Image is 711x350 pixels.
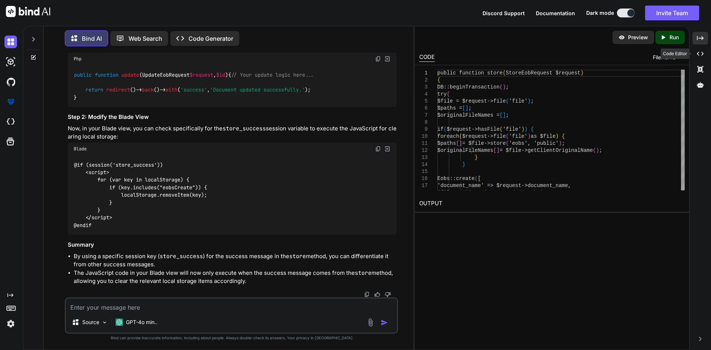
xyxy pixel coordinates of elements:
[437,77,440,83] span: {
[524,126,527,132] span: )
[86,87,103,93] span: return
[437,98,506,104] span: $file = $request->file
[503,70,505,76] span: (
[531,126,534,132] span: {
[437,91,447,97] span: try
[210,87,305,93] span: 'Document updated successfully.'
[670,34,679,41] p: Run
[586,9,614,17] span: Dark mode
[503,84,505,90] span: )
[166,87,177,93] span: with
[503,126,521,132] span: 'file'
[505,84,508,90] span: ;
[531,98,534,104] span: ;
[521,190,540,196] span: $paths
[437,183,555,189] span: 'document_name' => $request->document_
[509,133,527,139] span: 'file'
[465,105,468,111] span: ]
[505,98,508,104] span: (
[74,71,314,101] code: { ()-> ()-> ( , ); }
[419,147,428,154] div: 12
[456,140,459,146] span: [
[500,126,503,132] span: (
[419,84,428,91] div: 3
[506,140,509,146] span: (
[364,291,370,297] img: copy
[419,119,428,126] div: 8
[580,70,583,76] span: )
[462,161,465,167] span: }
[74,161,207,229] code: @if (session('store_success')) <script> for (var key in localStorage) { if (key.includes("eobsCre...
[562,140,565,146] span: ;
[384,146,391,152] img: Open in Browser
[68,124,397,141] p: Now, in your Blade view, you can check specifically for the session variable to execute the JavaS...
[661,49,690,59] div: Code Editor
[74,252,397,269] li: By using a specific session key ( ) for the success message in the method, you can differentiate ...
[493,147,496,153] span: [
[289,253,306,260] code: store
[415,195,689,212] h2: OUTPUT
[500,112,503,118] span: [
[447,91,450,97] span: {
[419,70,428,77] div: 1
[505,70,580,76] span: StoreEobRequest $request
[599,147,602,153] span: ;
[531,133,555,139] span: as $file
[509,98,527,104] span: 'file'
[555,183,571,189] span: name,
[4,56,17,68] img: darkAi-studio
[437,140,456,146] span: $paths
[474,154,477,160] span: }
[483,9,525,17] button: Discord Support
[437,176,475,181] span: Eobs::create
[437,126,444,132] span: if
[4,96,17,108] img: premium
[142,71,225,78] span: UpdateEobRequest ,
[459,140,462,146] span: ]
[419,105,428,112] div: 6
[116,319,123,326] img: GPT-4o mini
[462,133,506,139] span: $request->file
[128,34,162,43] p: Web Search
[142,87,154,93] span: back
[366,318,375,327] img: attachment
[95,71,228,78] span: ( )
[419,112,428,119] div: 7
[505,112,508,118] span: ;
[419,154,428,161] div: 13
[419,168,428,175] div: 15
[375,146,381,152] img: copy
[540,190,543,196] span: )
[478,176,481,181] span: [
[503,112,505,118] span: ]
[443,126,446,132] span: (
[505,133,508,139] span: (
[468,105,471,111] span: ;
[82,34,102,43] p: Bind AI
[562,133,565,139] span: {
[419,133,428,140] div: 10
[618,34,625,41] img: preview
[459,133,462,139] span: (
[188,34,233,43] p: Code Generator
[628,34,648,41] p: Preview
[419,140,428,147] div: 11
[437,133,459,139] span: foreach
[121,71,139,78] span: update
[74,269,397,286] li: The JavaScript code in your Blade view will now only execute when the success message comes from ...
[74,146,87,152] span: Blade
[4,76,17,88] img: githubDark
[4,317,17,330] img: settings
[381,319,388,326] img: icon
[419,77,428,84] div: 2
[437,147,493,153] span: $originalFileNames
[231,71,314,78] span: // Your update logic here...
[543,190,546,196] span: ,
[65,335,398,341] p: Bind can provide inaccurate information, including about people. Always double-check its answers....
[496,147,499,153] span: ]
[419,91,428,98] div: 4
[653,54,675,61] span: FileName
[521,126,524,132] span: )
[483,10,525,16] span: Discord Support
[437,84,500,90] span: DB::beginTransaction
